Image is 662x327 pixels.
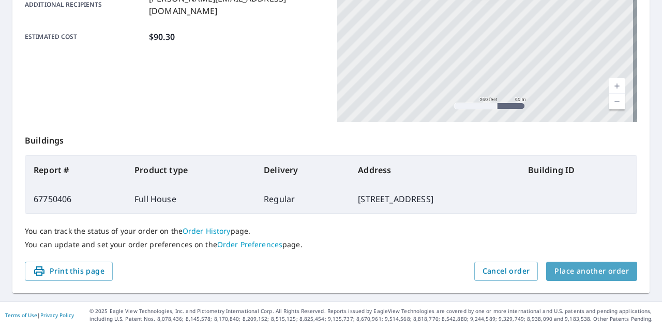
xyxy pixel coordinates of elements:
[126,184,255,214] td: Full House
[25,31,145,43] p: Estimated cost
[217,239,282,249] a: Order Preferences
[5,312,74,318] p: |
[25,262,113,281] button: Print this page
[350,155,520,184] th: Address
[89,307,657,323] p: © 2025 Eagle View Technologies, Inc. and Pictometry International Corp. All Rights Reserved. Repo...
[126,155,255,184] th: Product type
[25,226,637,236] p: You can track the status of your order on the page.
[609,78,625,94] a: Current Level 17, Zoom In
[25,184,126,214] td: 67750406
[25,155,126,184] th: Report #
[25,240,637,249] p: You can update and set your order preferences on the page.
[40,311,74,319] a: Privacy Policy
[474,262,538,281] button: Cancel order
[25,122,637,155] p: Buildings
[33,265,104,278] span: Print this page
[149,31,175,43] p: $90.30
[255,184,350,214] td: Regular
[520,155,637,184] th: Building ID
[554,265,629,278] span: Place another order
[183,226,231,236] a: Order History
[483,265,530,278] span: Cancel order
[546,262,637,281] button: Place another order
[609,94,625,109] a: Current Level 17, Zoom Out
[350,184,520,214] td: [STREET_ADDRESS]
[255,155,350,184] th: Delivery
[5,311,37,319] a: Terms of Use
